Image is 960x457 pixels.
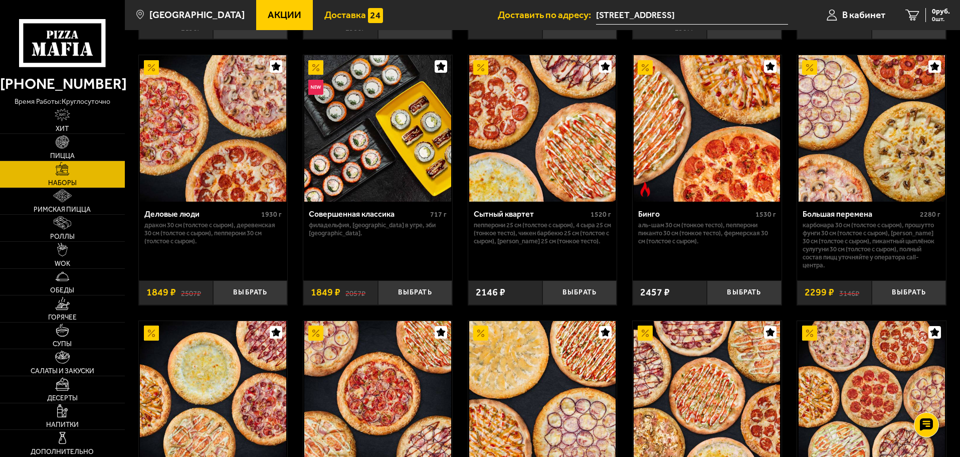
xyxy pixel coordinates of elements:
div: Деловые люди [144,209,259,219]
p: Пепперони 25 см (толстое с сыром), 4 сыра 25 см (тонкое тесто), Чикен Барбекю 25 см (толстое с сы... [474,221,612,245]
div: Большая перемена [803,209,917,219]
a: АкционныйОстрое блюдоБинго [633,55,782,202]
button: Выбрать [378,280,452,305]
p: Карбонара 30 см (толстое с сыром), Прошутто Фунги 30 см (толстое с сыром), [PERSON_NAME] 30 см (т... [803,221,940,269]
span: 1530 г [755,210,776,219]
span: 1999 ₽ [640,22,670,32]
s: 2196 ₽ [181,22,201,32]
span: WOK [55,260,70,267]
s: 2057 ₽ [345,287,365,297]
button: Выбрать [872,280,946,305]
span: Обеды [50,287,74,294]
img: Сытный квартет [469,55,616,202]
p: Аль-Шам 30 см (тонкое тесто), Пепперони Пиканто 30 см (тонкое тесто), Фермерская 30 см (толстое с... [638,221,776,245]
span: 2299 ₽ [805,287,834,297]
s: 3146 ₽ [839,287,859,297]
s: 2306 ₽ [345,22,365,32]
img: Новинка [308,80,323,95]
span: 1779 ₽ [311,22,340,32]
img: Деловые люди [140,55,286,202]
span: 0 шт. [932,16,950,22]
img: Акционный [638,326,653,341]
span: Пицца [50,153,75,160]
img: Акционный [144,60,159,75]
div: Бинго [638,209,753,219]
span: 1930 г [261,210,282,219]
s: 2507 ₽ [181,287,201,297]
a: АкционныйНовинкаСовершенная классика [303,55,452,202]
div: Сытный квартет [474,209,589,219]
span: Хит [56,125,69,132]
span: 2297 ₽ [805,22,834,32]
img: 15daf4d41897b9f0e9f617042186c801.svg [368,8,383,23]
span: Акции [268,10,301,20]
span: Супы [53,341,72,348]
img: Острое блюдо [638,182,653,197]
span: 1849 ₽ [146,287,176,297]
span: 1520 г [591,210,611,219]
span: Наборы [48,180,77,187]
img: Акционный [802,326,817,341]
span: 1849 ₽ [311,287,340,297]
button: Выбрать [213,280,287,305]
span: 1649 ₽ [146,22,176,32]
a: АкционныйДеловые люди [139,55,288,202]
img: Совершенная классика [304,55,451,202]
span: 2280 г [920,210,940,219]
img: Акционный [308,326,323,341]
span: 2146 ₽ [476,22,505,32]
img: Акционный [144,326,159,341]
span: 0 руб. [932,8,950,15]
span: Горячее [48,314,77,321]
div: Совершенная классика [309,209,428,219]
img: Большая перемена [799,55,945,202]
span: Римская пицца [34,206,91,213]
img: Акционный [473,60,488,75]
span: 717 г [430,210,447,219]
button: Выбрать [542,280,617,305]
input: Ваш адрес доставки [596,6,788,25]
s: 2307 ₽ [675,22,695,32]
span: Роллы [50,233,75,240]
span: 2146 ₽ [476,287,505,297]
span: Доставить по адресу: [498,10,596,20]
a: АкционныйБольшая перемена [797,55,946,202]
img: Акционный [473,326,488,341]
span: Десерты [47,395,78,402]
span: В кабинет [842,10,885,20]
img: Акционный [638,60,653,75]
img: Акционный [802,60,817,75]
a: АкционныйСытный квартет [468,55,617,202]
button: Выбрать [707,280,781,305]
span: Дополнительно [31,448,94,455]
span: Салаты и закуски [31,368,94,375]
span: Напитки [46,421,79,428]
span: [GEOGRAPHIC_DATA] [149,10,245,20]
span: Доставка [324,10,366,20]
img: Акционный [308,60,323,75]
img: Бинго [634,55,780,202]
span: 2457 ₽ [640,287,670,297]
p: Дракон 30 см (толстое с сыром), Деревенская 30 см (толстое с сыром), Пепперони 30 см (толстое с с... [144,221,282,245]
p: Филадельфия, [GEOGRAPHIC_DATA] в угре, Эби [GEOGRAPHIC_DATA]. [309,221,447,237]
